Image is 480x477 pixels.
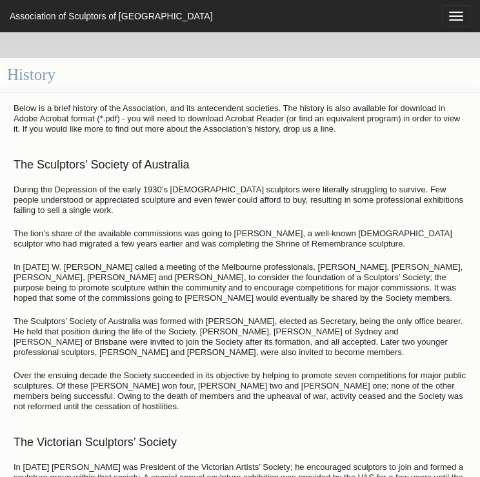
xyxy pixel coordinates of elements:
[7,100,473,137] p: Below is a brief history of the Association, and its antecendent societies. The history is also a...
[7,313,473,361] p: The Sculptors’ Society of Australia was formed with [PERSON_NAME], elected as Secretary, being th...
[7,259,473,307] p: In [DATE] W. [PERSON_NAME] called a meeting of the Melbourne professionals, [PERSON_NAME], [PERSO...
[14,436,177,449] span: The Victorian Sculptors’ Society
[7,181,473,219] p: During the Depression of the early 1930’s [DEMOGRAPHIC_DATA] sculptors were literally struggling ...
[7,225,473,252] p: The lion’s share of the available commissions was going to [PERSON_NAME], a well-known [DEMOGRAPH...
[7,367,473,415] p: Over the ensuing decade the Society succeeded in its objective by helping to promote seven compet...
[14,158,189,171] span: The Sculptors’ Society of Australia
